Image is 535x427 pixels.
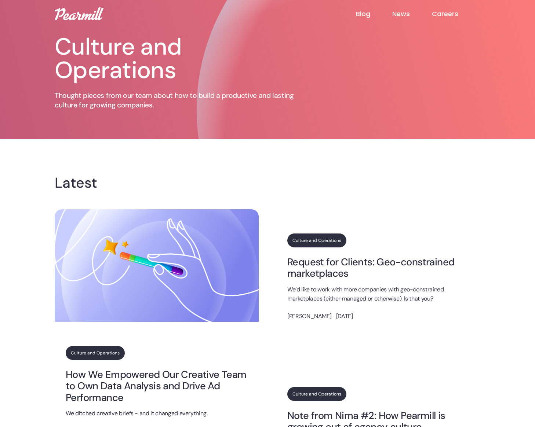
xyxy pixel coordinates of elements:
[287,285,469,303] p: We’d like to work with more companies with geo-constrained marketplaces (either managed or otherw...
[66,346,125,360] a: Culture and Operations
[287,233,346,247] a: Culture and Operations
[55,7,103,20] img: Pearmill logo
[287,387,346,401] a: Culture and Operations
[392,10,432,18] a: News
[336,312,353,321] p: [DATE]
[432,10,480,18] a: Careers
[55,35,304,82] h1: Culture and Operations
[356,10,392,18] a: Blog
[66,369,248,403] a: How We Empowered Our Creative Team to Own Data Analysis and Drive Ad Performance
[66,409,248,418] p: We ditched creative briefs - and it changed everything.
[55,177,103,189] h4: Latest
[55,91,304,110] p: Thought pieces from our team about how to build a productive and lasting culture for growing comp...
[287,256,469,279] a: Request for Clients: Geo-constrained marketplaces
[287,312,331,321] p: [PERSON_NAME]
